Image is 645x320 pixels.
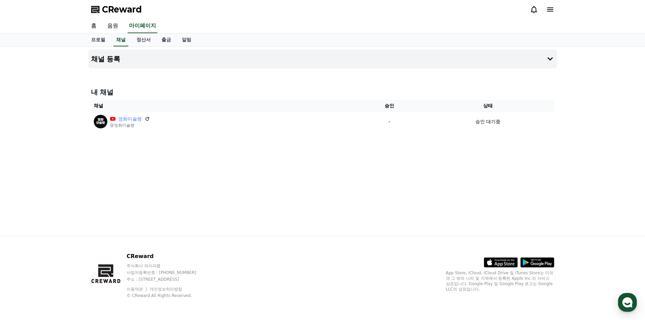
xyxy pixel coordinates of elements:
a: 채널 [113,34,128,46]
a: 영화미슐랭 [118,115,142,123]
a: 마이페이지 [128,19,157,33]
th: 승인 [357,100,422,112]
h4: 내 채널 [91,87,554,97]
a: 음원 [102,19,124,33]
th: 채널 [91,100,358,112]
a: 출금 [156,34,176,46]
p: @영화미슐랭 [110,123,150,128]
span: CReward [102,4,142,15]
p: App Store, iCloud, iCloud Drive 및 iTunes Store는 미국과 그 밖의 나라 및 지역에서 등록된 Apple Inc.의 서비스 상표입니다. Goo... [446,270,554,292]
img: 영화미슐랭 [94,115,107,128]
p: - [360,118,419,125]
p: 주소 : [STREET_ADDRESS] [127,277,209,282]
a: 개인정보처리방침 [150,287,182,292]
a: 홈 [86,19,102,33]
a: CReward [91,4,142,15]
a: 이용약관 [127,287,148,292]
h4: 채널 등록 [91,55,121,63]
button: 채널 등록 [88,49,557,68]
p: 주식회사 와이피랩 [127,263,209,269]
th: 상태 [422,100,554,112]
p: 사업자등록번호 : [PHONE_NUMBER] [127,270,209,275]
a: 알림 [176,34,197,46]
p: © CReward All Rights Reserved. [127,293,209,298]
a: 프로필 [86,34,111,46]
a: 정산서 [131,34,156,46]
p: 승인 대기중 [475,118,500,125]
p: CReward [127,252,209,260]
